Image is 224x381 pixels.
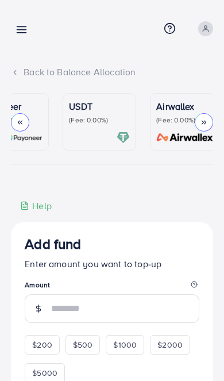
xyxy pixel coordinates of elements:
[156,116,217,125] p: (Fee: 0.00%)
[156,99,217,113] p: Airwallex
[25,236,199,252] h3: Add fund
[157,339,183,351] span: $2000
[25,280,199,294] legend: Amount
[69,99,130,113] p: USDT
[153,131,217,144] img: card
[20,199,52,213] div: Help
[11,66,213,79] div: Back to Balance Allocation
[113,339,137,351] span: $1000
[5,131,43,144] img: card
[32,339,52,351] span: $200
[117,131,130,144] img: card
[69,116,130,125] p: (Fee: 0.00%)
[25,257,199,271] p: Enter amount you want to top-up
[175,329,215,372] iframe: Chat
[73,339,93,351] span: $500
[32,367,57,379] span: $5000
